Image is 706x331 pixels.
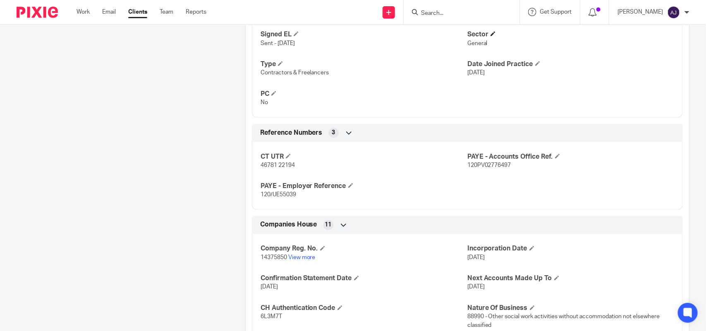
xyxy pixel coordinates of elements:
[467,30,674,39] h4: Sector
[260,221,317,229] span: Companies House
[467,314,660,328] span: 88990 - Other social work activities without accommodation not elsewhere classified
[467,162,511,168] span: 120PV02776497
[467,70,485,76] span: [DATE]
[261,70,329,76] span: Contractors & Freelancers
[467,255,485,261] span: [DATE]
[261,30,467,39] h4: Signed EL
[261,304,467,313] h4: CH Authentication Code
[261,90,467,98] h4: PC
[261,314,282,320] span: 6L3M7T
[325,221,332,229] span: 11
[540,9,572,15] span: Get Support
[420,10,495,17] input: Search
[667,6,680,19] img: svg%3E
[332,129,335,137] span: 3
[467,152,674,161] h4: PAYE - Accounts Office Ref.
[261,162,295,168] span: 46781 22194
[617,8,663,16] p: [PERSON_NAME]
[17,7,58,18] img: Pixie
[261,274,467,283] h4: Confirmation Statement Date
[467,245,674,253] h4: Incorporation Date
[128,8,147,16] a: Clients
[102,8,116,16] a: Email
[261,192,296,198] span: 120/UE55039
[467,60,674,69] h4: Date Joined Practice
[186,8,206,16] a: Reports
[261,255,287,261] span: 14375850
[261,245,467,253] h4: Company Reg. No.
[261,100,268,105] span: No
[260,129,323,137] span: Reference Numbers
[288,255,316,261] a: View more
[261,182,467,191] h4: PAYE - Employer Reference
[261,152,467,161] h4: CT UTR
[467,284,485,290] span: [DATE]
[160,8,173,16] a: Team
[261,40,295,46] span: Sent - [DATE]
[467,274,674,283] h4: Next Accounts Made Up To
[261,60,467,69] h4: Type
[467,304,674,313] h4: Nature Of Business
[77,8,90,16] a: Work
[467,40,488,46] span: General
[261,284,278,290] span: [DATE]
